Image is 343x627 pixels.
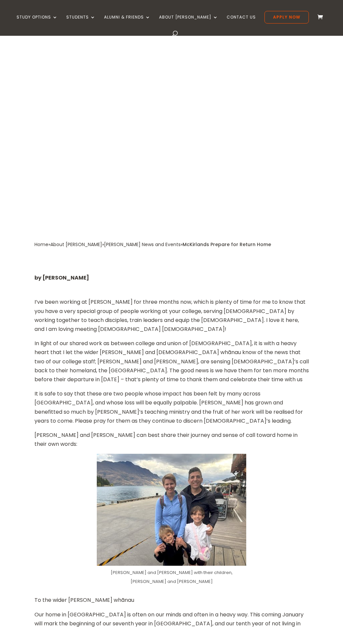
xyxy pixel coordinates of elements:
a: Students [66,15,95,30]
a: Alumni & Friends [104,15,150,30]
figcaption: [PERSON_NAME] and [PERSON_NAME] with their children, [PERSON_NAME] and [PERSON_NAME] [97,568,246,586]
p: It is safe to say that these are two people whose impact has been felt by many across [GEOGRAPHIC... [34,389,309,431]
div: McKirlands Prepare for Return Home [183,240,271,249]
a: [PERSON_NAME] News and Events [104,241,181,248]
a: About [PERSON_NAME] [50,241,102,248]
p: I’ve been working at [PERSON_NAME] for three months now, which is plenty of time for me to know t... [34,297,309,339]
a: Apply Now [264,11,309,24]
div: » » » [34,240,183,249]
p: [PERSON_NAME] and [PERSON_NAME] can best share their journey and sense of call toward home in the... [34,431,309,454]
a: Study Options [17,15,58,30]
strong: by [PERSON_NAME] [34,274,89,282]
a: Contact Us [227,15,256,30]
p: To the wider [PERSON_NAME] whānau [34,596,309,610]
a: Home [34,241,48,248]
a: About [PERSON_NAME] [159,15,218,30]
p: In light of our shared work as between college and union of [DEMOGRAPHIC_DATA], it is with a heav... [34,339,309,389]
img: McKirland Family_2025 [97,454,246,566]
